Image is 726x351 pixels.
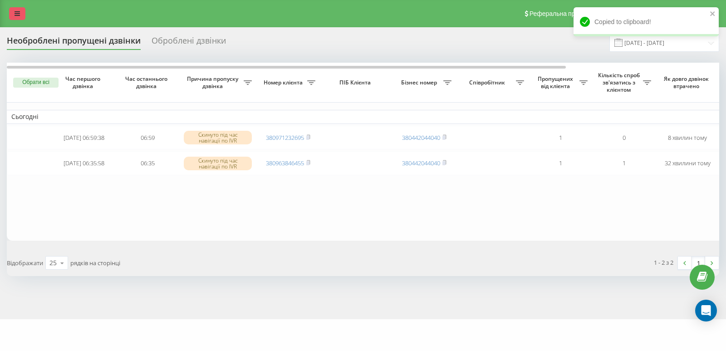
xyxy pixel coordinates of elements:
span: Пропущених від клієнта [533,75,579,89]
a: 380442044040 [402,133,440,142]
span: Як довго дзвінок втрачено [663,75,712,89]
div: 25 [49,258,57,267]
span: Бізнес номер [397,79,443,86]
td: 1 [529,151,592,175]
div: Скинуто під час навігації по IVR [184,157,252,170]
span: Номер клієнта [261,79,307,86]
td: 32 хвилини тому [656,151,719,175]
div: Оброблені дзвінки [152,36,226,50]
td: 06:59 [116,126,179,150]
td: [DATE] 06:59:38 [52,126,116,150]
td: 06:35 [116,151,179,175]
td: 0 [592,126,656,150]
td: 1 [592,151,656,175]
td: [DATE] 06:35:58 [52,151,116,175]
span: Співробітник [461,79,516,86]
a: 380442044040 [402,159,440,167]
td: 1 [529,126,592,150]
a: 1 [692,257,705,269]
div: Open Intercom Messenger [695,300,717,321]
a: 380963846455 [266,159,304,167]
span: ПІБ Клієнта [328,79,385,86]
button: close [710,10,716,19]
span: Відображати [7,259,43,267]
div: Скинуто під час навігації по IVR [184,131,252,144]
span: Реферальна програма [530,10,596,17]
span: рядків на сторінці [70,259,120,267]
div: Необроблені пропущені дзвінки [7,36,141,50]
div: Copied to clipboard! [574,7,719,36]
div: 1 - 2 з 2 [654,258,673,267]
span: Час останнього дзвінка [123,75,172,89]
span: Причина пропуску дзвінка [184,75,244,89]
td: 8 хвилин тому [656,126,719,150]
a: 380971232695 [266,133,304,142]
span: Кількість спроб зв'язатись з клієнтом [597,72,643,93]
button: Обрати всі [13,78,59,88]
span: Час першого дзвінка [59,75,108,89]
